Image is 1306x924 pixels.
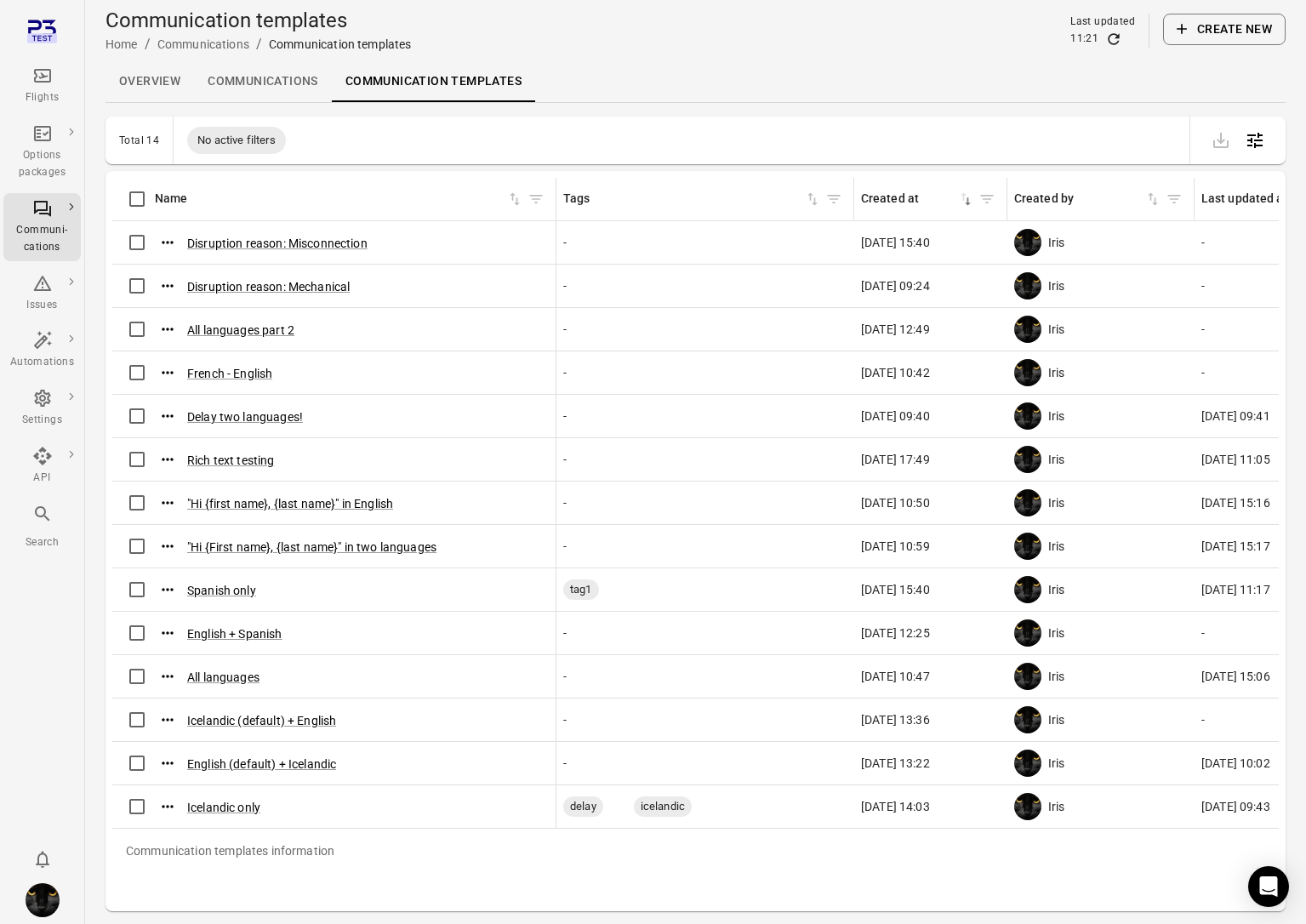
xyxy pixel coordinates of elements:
[145,34,151,54] li: /
[1048,755,1065,772] span: Iris
[634,799,692,815] span: icelandic
[1048,494,1065,511] span: Iris
[563,190,821,208] span: Tags
[155,317,180,342] button: Actions
[563,538,847,555] div: -
[155,230,180,255] button: Actions
[861,668,930,685] span: [DATE] 10:47
[269,36,411,53] div: Communication templates
[3,441,81,492] a: API
[1201,494,1270,511] span: [DATE] 15:16
[1070,31,1098,48] div: 11:21
[155,664,180,689] button: Actions
[563,711,847,728] div: -
[106,61,1286,102] div: Local navigation
[974,186,1000,212] button: Filter by created at
[861,234,930,251] span: [DATE] 15:40
[861,538,930,555] span: [DATE] 10:59
[1048,451,1065,468] span: Iris
[155,620,180,646] button: Actions
[861,494,930,511] span: [DATE] 10:50
[861,581,930,598] span: [DATE] 15:40
[187,799,260,816] button: Icelandic only
[563,668,847,685] div: -
[563,277,847,294] div: -
[26,883,60,917] img: images
[563,451,847,468] div: -
[1048,798,1065,815] span: Iris
[1048,277,1065,294] span: Iris
[1201,538,1270,555] span: [DATE] 15:17
[1048,625,1065,642] span: Iris
[1201,408,1270,425] span: [DATE] 09:41
[194,61,332,102] a: Communications
[861,321,930,338] span: [DATE] 12:49
[861,408,930,425] span: [DATE] 09:40
[1204,131,1238,147] span: Please make a selection to export
[1014,229,1041,256] img: images
[563,190,821,208] div: Sort by tags in ascending order
[821,186,847,212] button: Filter by tags
[10,354,74,371] div: Automations
[563,755,847,772] div: -
[563,625,847,642] div: -
[1105,31,1122,48] button: Refresh data
[563,582,599,598] span: tag1
[861,277,930,294] span: [DATE] 09:24
[155,794,180,819] button: Actions
[1014,533,1041,560] img: images
[563,494,847,511] div: -
[10,222,74,256] div: Communi-cations
[861,190,974,208] span: Created at
[1014,619,1041,647] img: images
[187,452,275,469] button: Rich text testing
[256,34,262,54] li: /
[861,625,930,642] span: [DATE] 12:25
[563,364,847,381] div: -
[155,403,180,429] button: Actions
[861,190,957,208] div: Created at
[10,470,74,487] div: API
[861,755,930,772] span: [DATE] 13:22
[10,89,74,106] div: Flights
[187,669,259,686] button: All languages
[563,408,847,425] div: -
[3,268,81,319] a: Issues
[1048,711,1065,728] span: Iris
[187,132,286,149] span: No active filters
[10,534,74,551] div: Search
[155,577,180,602] button: Actions
[10,147,74,181] div: Options packages
[10,297,74,314] div: Issues
[155,447,180,472] button: Actions
[1014,706,1041,733] img: images
[861,451,930,468] span: [DATE] 17:49
[1070,14,1135,31] div: Last updated
[563,321,847,338] div: -
[861,798,930,815] span: [DATE] 14:03
[523,186,549,212] button: Filter by name
[3,118,81,186] a: Options packages
[187,625,282,642] button: English + Spanish
[187,322,294,339] button: All languages part 2
[3,60,81,111] a: Flights
[155,190,523,208] span: Name
[1201,755,1270,772] span: [DATE] 10:02
[155,190,506,208] div: Name
[1014,190,1144,208] div: Created by
[3,325,81,376] a: Automations
[19,876,66,924] button: Iris
[1014,190,1161,208] div: Sort by created by in ascending order
[1201,581,1270,598] span: [DATE] 11:17
[157,37,249,51] a: Communications
[1048,234,1065,251] span: Iris
[155,360,180,385] button: Actions
[3,193,81,261] a: Communi-cations
[1014,489,1041,516] img: images
[861,364,930,381] span: [DATE] 10:42
[3,499,81,556] button: Search
[1014,446,1041,473] img: images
